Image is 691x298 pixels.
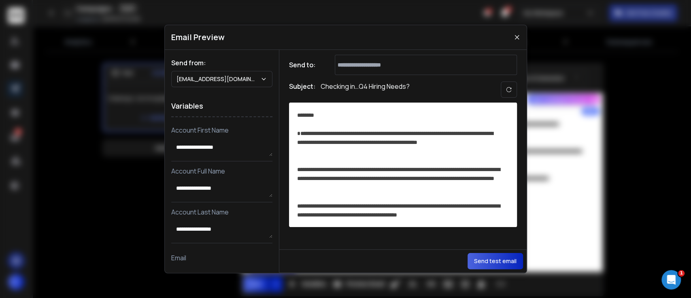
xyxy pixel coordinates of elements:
h1: Variables [171,95,272,117]
p: Account First Name [171,125,272,135]
iframe: Intercom live chat [661,270,681,289]
p: Account Last Name [171,207,272,217]
h1: Subject: [289,81,316,98]
button: Send test email [468,253,523,269]
span: 1 [678,270,685,277]
h1: Send to: [289,60,321,70]
p: [EMAIL_ADDRESS][DOMAIN_NAME] [176,75,260,83]
h1: Email Preview [171,32,225,43]
p: Account Full Name [171,166,272,176]
p: Email [171,253,272,263]
h1: Send from: [171,58,272,68]
p: Checking in…Q4 Hiring Needs? [321,81,410,98]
